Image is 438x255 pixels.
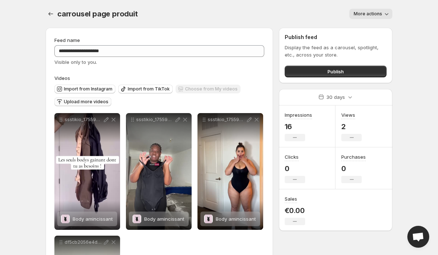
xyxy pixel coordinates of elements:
[54,59,97,65] span: Visible only to you.
[73,216,113,222] span: Body amincissant
[126,113,192,230] div: ssstikio_1755965580440Body amincissantBody amincissant
[341,164,366,173] p: 0
[285,164,305,173] p: 0
[65,239,103,245] p: df5cb2056e4d42da88a947745dc526f1HD-1080p-25Mbps-33361266
[46,9,56,19] button: Settings
[54,37,80,43] span: Feed name
[354,11,382,17] span: More actions
[54,85,115,93] button: Import from Instagram
[54,97,111,106] button: Upload more videos
[285,34,387,41] h2: Publish feed
[208,117,246,123] p: ssstikio_1755966003847
[407,226,429,248] a: Open chat
[285,153,299,161] h3: Clicks
[341,153,366,161] h3: Purchases
[285,66,387,77] button: Publish
[118,85,173,93] button: Import from TikTok
[326,93,345,101] p: 30 days
[216,216,256,222] span: Body amincissant
[327,68,344,75] span: Publish
[349,9,392,19] button: More actions
[341,111,355,119] h3: Views
[57,9,138,18] span: carrousel page produit
[136,117,174,123] p: ssstikio_1755965580440
[64,99,108,105] span: Upload more videos
[285,195,297,202] h3: Sales
[197,113,263,230] div: ssstikio_1755966003847Body amincissantBody amincissant
[65,117,103,123] p: ssstikio_1755971100878
[128,86,170,92] span: Import from TikTok
[285,122,312,131] p: 16
[54,75,70,81] span: Videos
[285,111,312,119] h3: Impressions
[285,44,387,58] p: Display the feed as a carousel, spotlight, etc., across your store.
[64,86,112,92] span: Import from Instagram
[341,122,362,131] p: 2
[54,113,120,230] div: ssstikio_1755971100878Body amincissantBody amincissant
[144,216,184,222] span: Body amincissant
[285,206,305,215] p: €0.00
